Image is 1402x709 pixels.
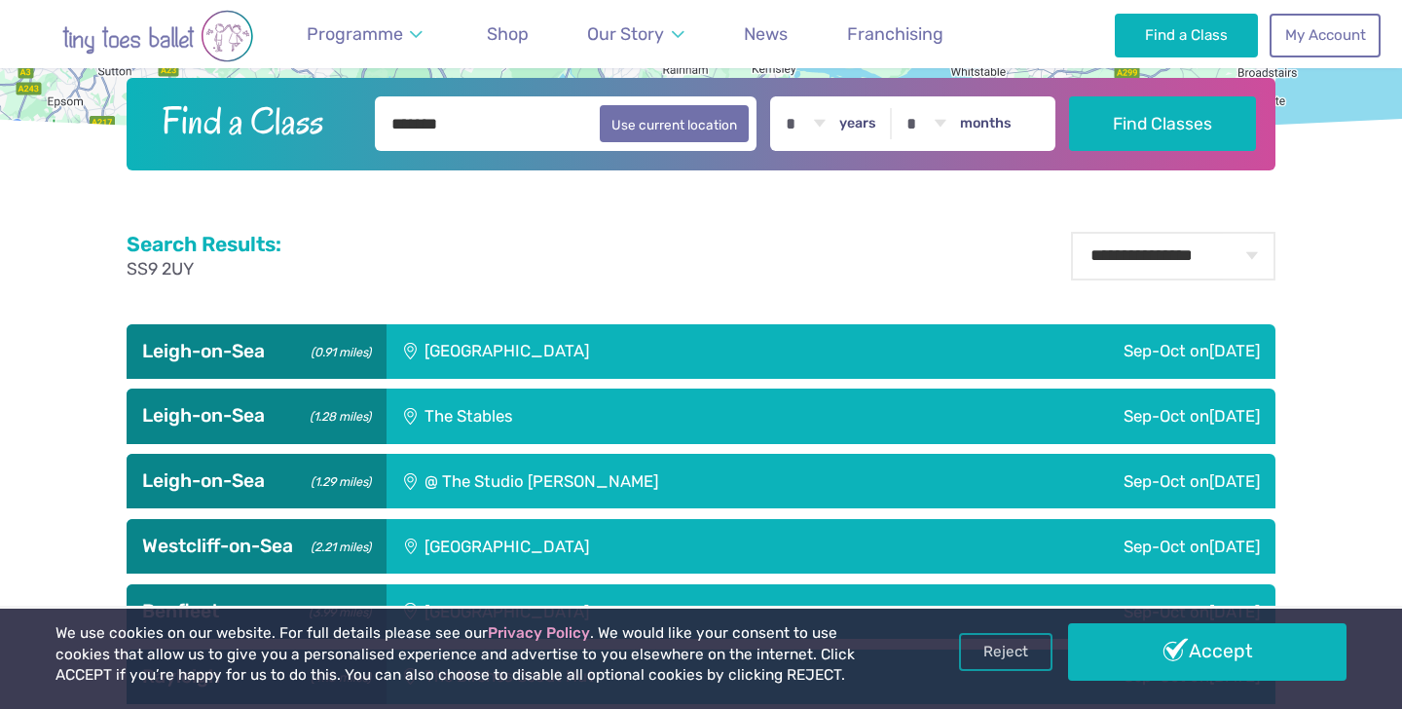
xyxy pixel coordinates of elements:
h3: Leigh-on-Sea [142,404,371,428]
a: Reject [959,633,1052,670]
div: Sep-Oct on [794,389,1275,443]
a: Find a Class [1115,14,1258,56]
h2: Search Results: [127,232,281,257]
a: Accept [1068,623,1347,680]
label: months [960,115,1012,132]
span: [DATE] [1209,537,1260,556]
h3: Benfleet [142,600,371,623]
a: My Account [1270,14,1381,56]
p: SS9 2UY [127,257,281,281]
h3: Leigh-on-Sea [142,340,371,363]
div: [GEOGRAPHIC_DATA] [387,519,889,574]
small: (1.28 miles) [304,404,371,425]
span: Franchising [847,23,943,44]
span: Programme [307,23,403,44]
h2: Find a Class [146,96,362,145]
a: Privacy Policy [488,624,590,642]
span: News [744,23,788,44]
img: tiny toes ballet [21,10,294,62]
h3: Leigh-on-Sea [142,469,371,493]
button: Use current location [600,105,749,142]
small: (3.99 miles) [303,600,371,620]
span: Shop [487,23,529,44]
div: Sep-Oct on [889,584,1275,639]
div: Sep-Oct on [889,519,1275,574]
a: Shop [478,13,537,56]
a: News [735,13,796,56]
a: Our Story [578,13,693,56]
span: [DATE] [1209,602,1260,621]
div: Sep-Oct on [948,454,1275,508]
div: [GEOGRAPHIC_DATA] [387,324,889,379]
div: @ The Studio [PERSON_NAME] [387,454,947,508]
small: (1.29 miles) [305,469,371,490]
small: (2.21 miles) [305,535,371,555]
a: Open this area in Google Maps (opens a new window) [5,115,69,140]
small: (0.91 miles) [305,340,371,360]
img: Google [5,115,69,140]
div: The Stables [387,389,794,443]
div: [GEOGRAPHIC_DATA] [387,584,889,639]
span: [DATE] [1209,341,1260,360]
span: [DATE] [1209,471,1260,491]
button: Find Classes [1069,96,1257,151]
div: Sep-Oct on [889,324,1275,379]
a: Franchising [838,13,952,56]
h3: Westcliff-on-Sea [142,535,371,558]
p: We use cookies on our website. For full details please see our . We would like your consent to us... [55,623,895,687]
span: Our Story [587,23,664,44]
label: years [839,115,876,132]
a: Programme [298,13,432,56]
span: [DATE] [1209,406,1260,426]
